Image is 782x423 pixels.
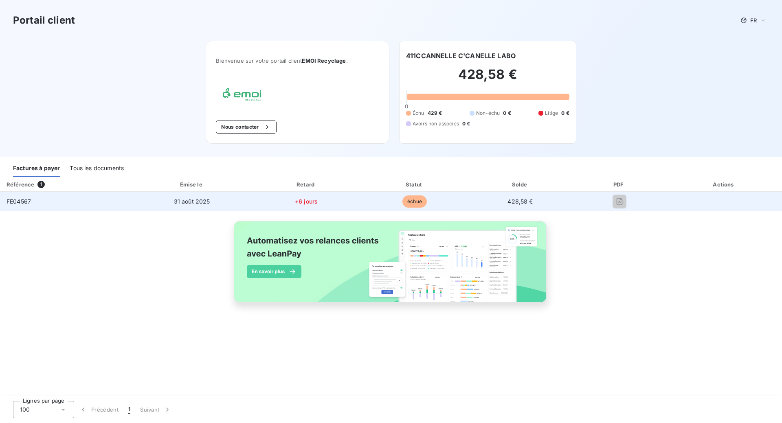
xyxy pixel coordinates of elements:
[7,181,34,188] div: Référence
[7,198,31,205] span: FE04567
[428,110,442,117] span: 429 €
[406,66,569,91] h2: 428,58 €
[216,57,379,64] span: Bienvenue sur votre portail client .
[413,110,424,117] span: Échu
[226,216,556,316] img: banner
[20,405,30,414] span: 100
[135,401,176,418] button: Suivant
[363,180,467,188] div: Statut
[74,401,123,418] button: Précédent
[123,401,135,418] button: 1
[253,180,360,188] div: Retard
[295,198,318,205] span: +6 jours
[476,110,500,117] span: Non-échu
[128,405,130,414] span: 1
[405,103,408,110] span: 0
[470,180,571,188] div: Solde
[134,180,250,188] div: Émise le
[507,198,533,205] span: 428,58 €
[503,110,511,117] span: 0 €
[750,17,757,24] span: FR
[216,83,268,107] img: Company logo
[462,120,470,127] span: 0 €
[413,120,459,127] span: Avoirs non associés
[216,121,276,134] button: Nous contacter
[574,180,665,188] div: PDF
[13,13,75,28] h3: Portail client
[37,181,45,188] span: 1
[402,195,427,208] span: échue
[13,160,60,177] div: Factures à payer
[174,198,210,205] span: 31 août 2025
[302,57,346,64] span: EMOI Recyclage
[70,160,124,177] div: Tous les documents
[668,180,780,188] div: Actions
[406,51,516,61] h6: 411CCANNELLE C'CANELLE LABO
[545,110,558,117] span: Litige
[561,110,569,117] span: 0 €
